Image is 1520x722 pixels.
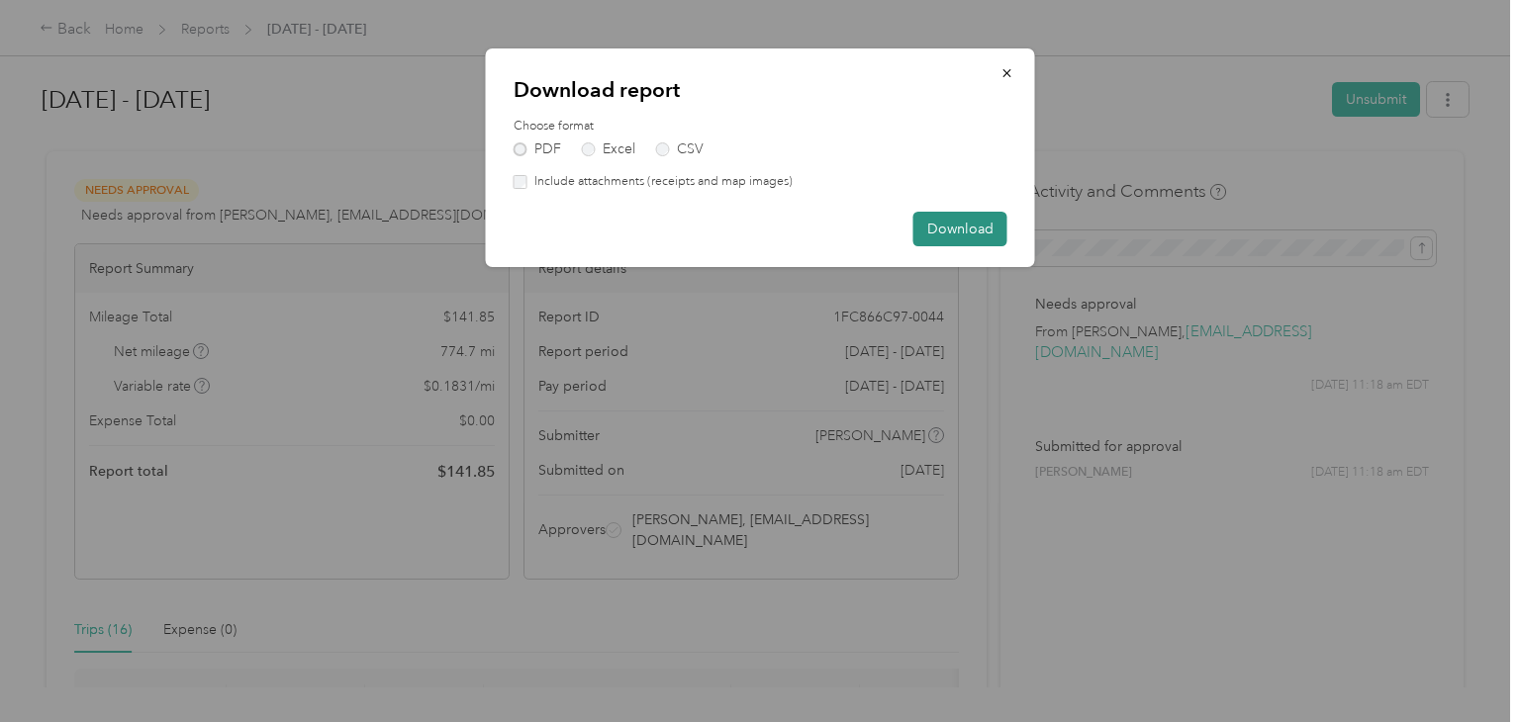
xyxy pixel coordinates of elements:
label: Include attachments (receipts and map images) [527,173,793,191]
p: Download report [514,76,1007,104]
button: Download [913,212,1007,246]
label: Choose format [514,118,1007,135]
label: Excel [582,142,635,156]
iframe: Everlance-gr Chat Button Frame [1409,611,1520,722]
label: CSV [656,142,704,156]
label: PDF [514,142,561,156]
